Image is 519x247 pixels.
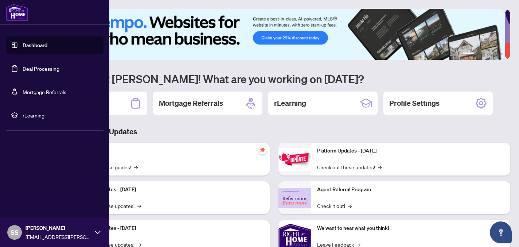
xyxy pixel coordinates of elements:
p: Platform Updates - [DATE] [77,224,264,232]
button: Open asap [490,221,512,243]
p: We want to hear what you think! [317,224,504,232]
a: Deal Processing [23,65,59,72]
img: Agent Referral Program [278,188,311,208]
h2: Mortgage Referrals [159,98,223,108]
h1: Welcome back [PERSON_NAME]! What are you working on [DATE]? [38,72,510,86]
a: Mortgage Referrals [23,89,66,95]
a: Dashboard [23,42,47,49]
button: 3 [483,53,485,55]
span: SS [11,227,19,238]
button: 6 [500,53,503,55]
h2: rLearning [274,98,306,108]
img: Platform Updates - June 23, 2025 [278,148,311,171]
img: logo [6,4,28,21]
span: rLearning [23,111,98,119]
span: [PERSON_NAME] [26,224,91,232]
span: → [348,202,352,210]
span: → [134,163,138,171]
h2: Profile Settings [389,98,440,108]
img: Slide 0 [38,9,505,60]
p: Platform Updates - [DATE] [77,186,264,194]
button: 2 [477,53,480,55]
h3: Brokerage & Industry Updates [38,127,510,137]
a: Check out these updates!→ [317,163,382,171]
p: Agent Referral Program [317,186,504,194]
span: pushpin [258,146,267,154]
button: 4 [488,53,491,55]
p: Self-Help [77,147,264,155]
a: Check it out!→ [317,202,352,210]
span: [EMAIL_ADDRESS][PERSON_NAME][DOMAIN_NAME] [26,233,91,241]
p: Platform Updates - [DATE] [317,147,504,155]
span: → [378,163,382,171]
button: 5 [494,53,497,55]
span: → [137,202,141,210]
button: 1 [462,53,474,55]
